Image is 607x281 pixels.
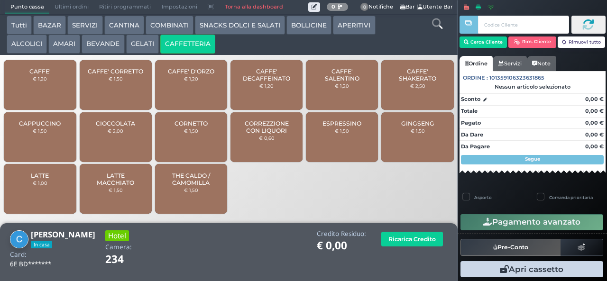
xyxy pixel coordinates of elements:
h4: Camera: [105,244,132,251]
small: € 1,20 [184,76,198,82]
button: GELATI [126,35,159,54]
small: € 1,50 [33,128,47,134]
button: Rim. Cliente [508,36,556,48]
span: THE CALDO / CAMOMILLA [163,172,220,186]
b: 0 [331,3,335,10]
span: GINGSENG [401,120,434,127]
h1: € 0,00 [317,240,366,252]
button: BAZAR [33,16,66,35]
span: CIOCCOLATA [96,120,135,127]
span: ESPRESSINO [322,120,361,127]
span: Ultimi ordini [49,0,94,14]
strong: Totale [461,108,478,114]
img: Chiara Montemurro [10,230,28,249]
small: € 2,50 [410,83,425,89]
button: COMBINATI [146,16,193,35]
button: Pagamento avanzato [460,214,603,230]
strong: Pagato [461,119,481,126]
span: LATTE MACCHIATO [87,172,144,186]
span: CAFFE' SHAKERATO [389,68,446,82]
span: Ritiri programmati [94,0,156,14]
small: € 1,50 [109,187,123,193]
button: BOLLICINE [286,16,331,35]
small: € 1,50 [184,128,198,134]
strong: 0,00 € [585,119,604,126]
small: € 1,50 [109,76,123,82]
small: € 1,20 [33,76,47,82]
small: € 0,60 [259,135,275,141]
span: Impostazioni [156,0,202,14]
button: Apri cassetto [460,261,603,277]
label: Asporto [474,194,492,200]
a: Note [527,56,556,71]
strong: 0,00 € [585,131,604,138]
strong: Sconto [461,95,480,103]
small: € 1,20 [335,83,349,89]
h4: Card: [10,251,27,258]
button: Tutti [7,16,32,35]
button: ALCOLICI [7,35,47,54]
button: SERVIZI [67,16,102,35]
span: Ordine : [463,74,488,82]
span: CAFFE' SALENTINO [314,68,370,82]
strong: Da Pagare [461,143,490,150]
h1: 234 [105,254,150,265]
button: AMARI [48,35,80,54]
span: In casa [31,241,52,248]
small: € 1,50 [184,187,198,193]
div: Nessun articolo selezionato [460,83,606,90]
small: € 1,50 [411,128,425,134]
strong: Da Dare [461,131,483,138]
label: Comanda prioritaria [549,194,593,200]
span: LATTE [31,172,49,179]
button: Pre-Conto [460,239,561,256]
a: Ordine [460,56,493,71]
span: 0 [360,3,369,11]
button: BEVANDE [82,35,124,54]
button: APERITIVI [333,16,375,35]
h4: Credito Residuo: [317,230,366,237]
strong: 0,00 € [585,143,604,150]
button: Cerca Cliente [460,36,507,48]
a: Servizi [493,56,527,71]
span: CAFFE' DECAFFEINATO [239,68,295,82]
small: € 1,00 [33,180,47,186]
span: Punto cassa [5,0,49,14]
strong: Segue [525,156,540,162]
strong: 0,00 € [585,108,604,114]
small: € 2,00 [108,128,123,134]
button: SNACKS DOLCI E SALATI [195,16,285,35]
small: € 1,50 [335,128,349,134]
strong: 0,00 € [585,96,604,102]
small: € 1,20 [259,83,274,89]
span: CORREZZIONE CON LIQUORI [239,120,295,134]
h3: Hotel [105,230,129,241]
span: CAFFE' CORRETTO [88,68,143,75]
button: Ricarica Credito [381,232,443,246]
button: CANTINA [104,16,144,35]
button: CAFFETTERIA [160,35,215,54]
span: CAFFE' D'ORZO [168,68,214,75]
span: 101359106323631865 [489,74,544,82]
a: Torna alla dashboard [219,0,288,14]
input: Codice Cliente [478,16,569,34]
span: CORNETTO [175,120,208,127]
span: CAFFE' [29,68,51,75]
button: Rimuovi tutto [558,36,606,48]
span: CAPPUCCINO [19,120,61,127]
b: [PERSON_NAME] [31,229,95,240]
